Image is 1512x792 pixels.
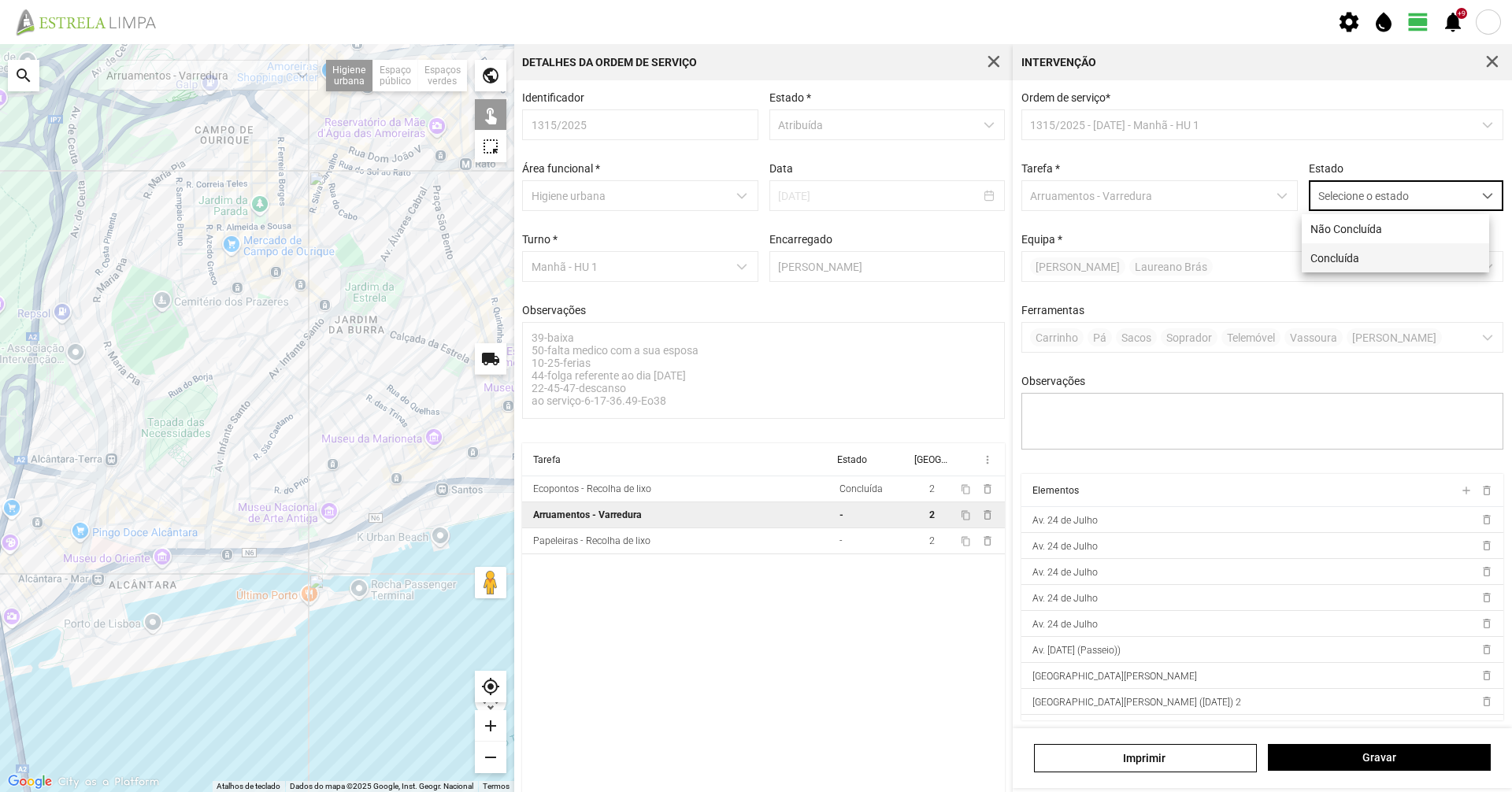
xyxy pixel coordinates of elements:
[981,453,994,466] span: more_vert
[839,509,843,520] div: -
[475,710,506,742] div: add
[522,233,558,246] label: Turno *
[914,454,947,465] div: [GEOGRAPHIC_DATA]
[1480,539,1492,552] span: delete_outline
[929,535,935,546] span: 2
[1337,10,1361,34] span: settings
[1302,243,1489,272] li: Concluída
[522,162,600,175] label: Área funcional *
[418,60,467,91] div: Espaços verdes
[475,671,506,702] div: my_location
[1268,744,1491,771] button: Gravar
[1480,591,1492,604] span: delete_outline
[1021,162,1060,175] label: Tarefa *
[1021,304,1084,316] label: Ferramentas
[1459,484,1472,497] span: add
[4,772,56,792] img: Google
[522,57,697,68] div: Detalhes da Ordem de Serviço
[769,91,811,104] label: Estado *
[1032,567,1098,578] span: Av. 24 de Julho
[961,509,973,521] button: content_copy
[1480,513,1492,526] span: delete_outline
[11,8,173,36] img: file
[961,483,973,495] button: content_copy
[475,131,506,162] div: highlight_alt
[217,781,280,792] button: Atalhos de teclado
[522,91,584,104] label: Identificador
[769,233,832,246] label: Encarregado
[1021,233,1062,246] label: Equipa *
[1456,8,1467,19] div: +9
[1032,619,1098,630] span: Av. 24 de Julho
[981,535,994,547] span: delete_outline
[1480,565,1492,578] span: delete_outline
[1032,645,1121,656] span: Av. [DATE] (Passeio))
[1021,375,1085,387] label: Observações
[1372,10,1395,34] span: water_drop
[1310,223,1382,235] span: Não Concluída
[769,162,793,175] label: Data
[1302,214,1489,243] li: Não Concluída
[326,60,373,91] div: Higiene urbana
[1277,751,1483,764] span: Gravar
[1480,643,1492,656] span: delete_outline
[837,454,867,465] div: Estado
[961,484,971,494] span: content_copy
[929,483,935,494] span: 2
[1480,617,1492,630] span: delete_outline
[1032,541,1098,552] span: Av. 24 de Julho
[839,535,843,546] div: -
[839,483,883,494] div: Concluída
[1032,697,1241,708] span: [GEOGRAPHIC_DATA][PERSON_NAME] ([DATE]) 2
[929,509,935,520] span: 2
[981,509,994,521] button: delete_outline
[1310,252,1359,265] span: Concluída
[961,536,971,546] span: content_copy
[1441,10,1465,34] span: notifications
[1034,744,1257,772] a: Imprimir
[290,782,473,790] span: Dados do mapa ©2025 Google, Inst. Geogr. Nacional
[1032,671,1197,682] span: [GEOGRAPHIC_DATA][PERSON_NAME]
[1032,485,1079,496] div: Elementos
[8,60,39,91] div: search
[533,483,651,494] div: Ecopontos - Recolha de lixo
[1480,484,1492,497] span: delete_outline
[1406,10,1430,34] span: view_day
[1310,181,1473,210] span: Selecione o estado
[533,509,642,520] div: Arruamentos - Varredura
[4,772,56,792] a: Abrir esta área no Google Maps (abre uma nova janela)
[1032,593,1098,604] span: Av. 24 de Julho
[961,535,973,547] button: content_copy
[1021,91,1110,104] span: Ordem de serviço
[475,343,506,375] div: local_shipping
[1021,57,1096,68] div: Intervenção
[1032,515,1098,526] span: Av. 24 de Julho
[1480,695,1492,708] span: delete_outline
[483,782,510,790] a: Termos (abre num novo separador)
[533,535,650,546] div: Papeleiras - Recolha de lixo
[475,567,506,598] button: Arraste o Pegman para o mapa para abrir o Street View
[981,483,994,495] span: delete_outline
[475,742,506,773] div: remove
[1473,181,1503,210] div: dropdown trigger
[522,304,586,316] label: Observações
[1480,669,1492,682] span: delete_outline
[475,99,506,131] div: touch_app
[1309,162,1343,175] label: Estado
[475,60,506,91] div: public
[533,454,561,465] div: Tarefa
[961,510,971,520] span: content_copy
